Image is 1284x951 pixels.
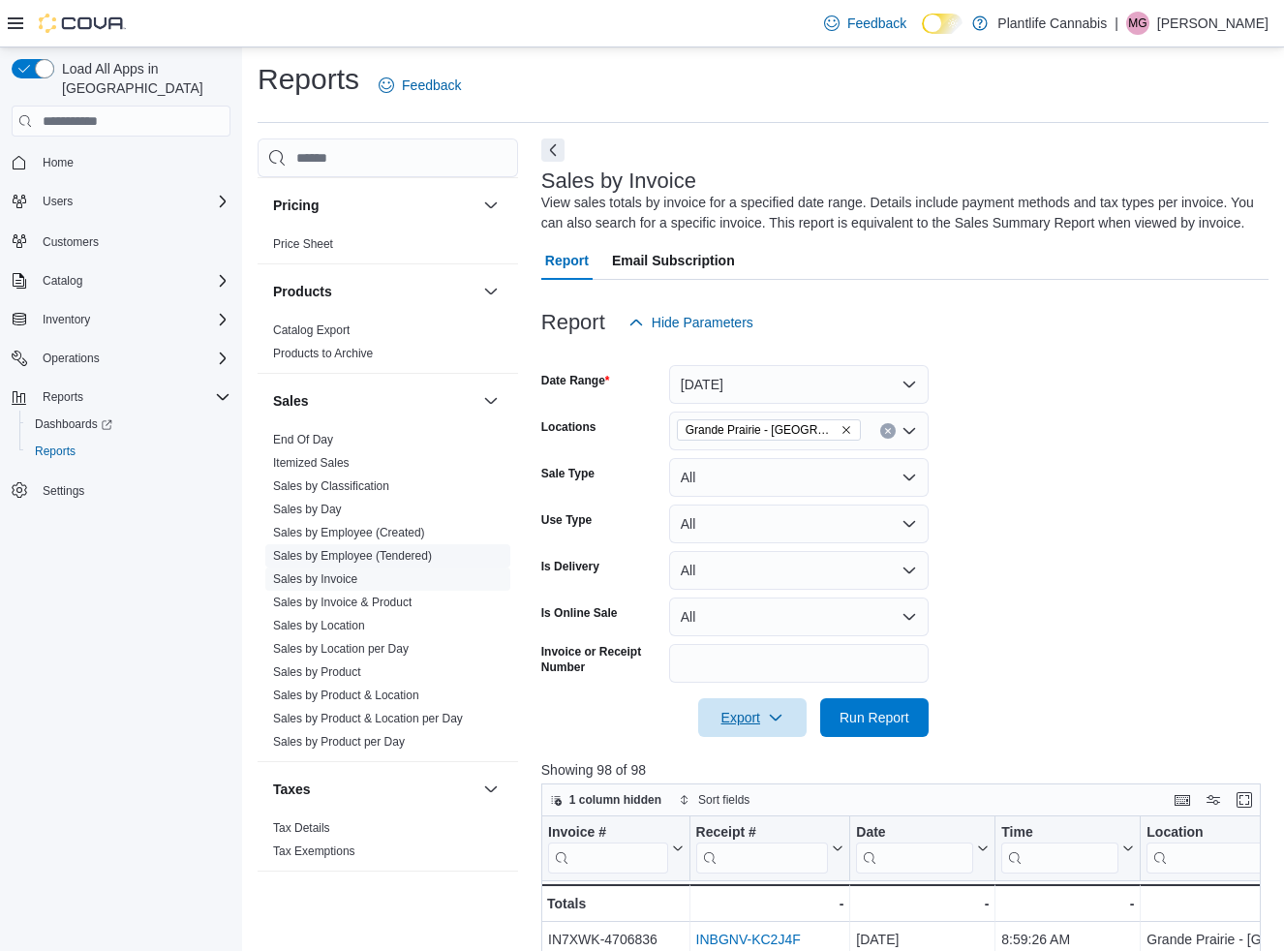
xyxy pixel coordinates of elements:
button: All [669,598,929,636]
button: Users [35,190,80,213]
a: Settings [35,479,92,503]
button: All [669,458,929,497]
span: Grande Prairie - [GEOGRAPHIC_DATA] [686,420,837,440]
div: - [1001,892,1134,915]
span: Dashboards [27,413,230,436]
span: 1 column hidden [569,792,661,808]
button: Taxes [273,780,475,799]
button: Next [541,138,565,162]
span: Inventory [35,308,230,331]
label: Sale Type [541,466,595,481]
span: Run Report [840,708,909,727]
span: Sales by Classification [273,478,389,494]
span: Hide Parameters [652,313,753,332]
a: Sales by Product [273,665,361,679]
button: [DATE] [669,365,929,404]
div: View sales totals by invoice for a specified date range. Details include payment methods and tax ... [541,193,1259,233]
span: Load All Apps in [GEOGRAPHIC_DATA] [54,59,230,98]
div: Date [856,824,973,843]
a: Products to Archive [273,347,373,360]
span: Catalog [43,273,82,289]
button: Settings [4,476,238,505]
span: Sales by Product per Day [273,734,405,750]
input: Dark Mode [922,14,963,34]
span: Sales by Employee (Tendered) [273,548,432,564]
span: Email Subscription [612,241,735,280]
button: Home [4,148,238,176]
h3: Sales [273,391,309,411]
button: Reports [19,438,238,465]
span: Sales by Location per Day [273,641,409,657]
span: Customers [43,234,99,250]
nav: Complex example [12,140,230,555]
a: Sales by Location per Day [273,642,409,656]
span: Reports [35,444,76,459]
h3: Pricing [273,196,319,215]
a: Dashboards [27,413,120,436]
div: Pricing [258,232,518,263]
button: Operations [4,345,238,372]
span: Sales by Day [273,502,342,517]
div: Time [1001,824,1118,874]
a: Price Sheet [273,237,333,251]
span: Customers [35,229,230,253]
div: Invoice # [548,824,668,843]
button: Keyboard shortcuts [1171,788,1194,812]
p: [PERSON_NAME] [1157,12,1269,35]
span: Tax Exemptions [273,844,355,859]
button: Clear input [880,423,896,439]
span: Feedback [402,76,461,95]
a: Sales by Invoice & Product [273,596,412,609]
span: Sales by Employee (Created) [273,525,425,540]
span: Sort fields [698,792,749,808]
h3: Taxes [273,780,311,799]
button: Sort fields [671,788,757,812]
button: Enter fullscreen [1233,788,1256,812]
span: Dashboards [35,416,112,432]
button: Pricing [479,194,503,217]
label: Use Type [541,512,592,528]
span: Home [43,155,74,170]
h1: Reports [258,60,359,99]
span: Report [545,241,589,280]
div: Time [1001,824,1118,843]
button: Pricing [273,196,475,215]
span: MG [1128,12,1146,35]
button: Products [479,280,503,303]
a: End Of Day [273,433,333,446]
h3: Products [273,282,332,301]
div: Sales [258,428,518,761]
button: Inventory [35,308,98,331]
button: Reports [35,385,91,409]
button: Reports [4,383,238,411]
button: Sales [273,391,475,411]
span: Reports [27,440,230,463]
a: Feedback [816,4,914,43]
div: Madison Grassl [1126,12,1149,35]
button: Receipt # [695,824,843,874]
span: Feedback [847,14,906,33]
span: Users [43,194,73,209]
a: Customers [35,230,107,254]
span: Catalog Export [273,322,350,338]
span: Inventory [43,312,90,327]
p: | [1115,12,1118,35]
button: Run Report [820,698,929,737]
a: Sales by Location [273,619,365,632]
h3: Sales by Invoice [541,169,696,193]
span: End Of Day [273,432,333,447]
a: INBGNV-KC2J4F [695,932,800,947]
button: Hide Parameters [621,303,761,342]
div: IN7XWK-4706836 [548,928,684,951]
button: Catalog [4,267,238,294]
a: Sales by Employee (Tendered) [273,549,432,563]
button: Users [4,188,238,215]
span: Home [35,150,230,174]
a: Sales by Invoice [273,572,357,586]
a: Catalog Export [273,323,350,337]
a: Reports [27,440,83,463]
button: Invoice # [548,824,684,874]
button: Remove Grande Prairie - Cobblestone from selection in this group [841,424,852,436]
button: All [669,551,929,590]
span: Products to Archive [273,346,373,361]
